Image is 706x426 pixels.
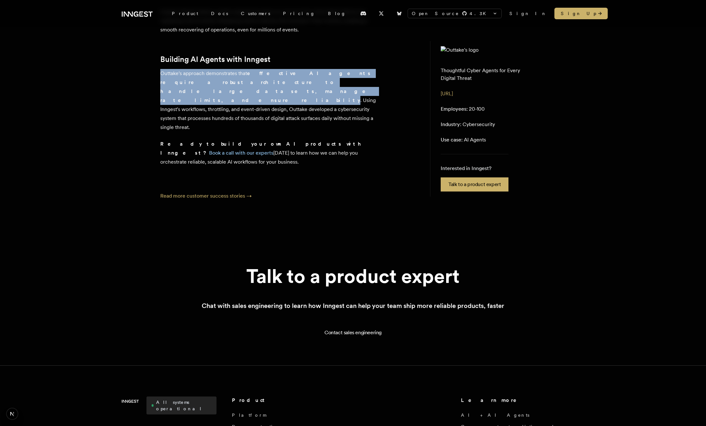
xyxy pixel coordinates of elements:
a: Book a call with our experts [209,150,273,156]
a: Read more customer success stories → [160,193,252,199]
a: Docs [205,8,234,19]
img: Outtake's logo [441,46,492,54]
span: Use case: [441,137,463,143]
p: [DATE] to learn how we can help you orchestrate reliable, scalable AI workflows for your business. [160,140,385,166]
a: Talk to a product expert [441,177,508,192]
p: Thoughtful Cyber Agents for Every Digital Threat [441,67,535,82]
a: Sign In [509,10,547,17]
p: Interested in Inngest? [441,165,508,172]
p: AI Agents [441,136,486,144]
a: Bluesky [392,8,406,19]
a: AI + AI Agents [461,412,529,418]
a: Platform [232,412,266,418]
strong: Ready to build your own AI products with Inngest? [160,141,366,156]
a: All systems operational [146,396,216,414]
a: Contact sales engineering [317,326,389,340]
p: Outtake's approach demonstrates that . Using Inngest's workflows, throttling, and event-driven de... [160,69,385,132]
span: Open Source [412,10,459,17]
div: Product [165,8,205,19]
span: 4.3 K [470,10,490,17]
span: Employees: [441,106,468,112]
a: Pricing [277,8,322,19]
p: Chat with sales engineering to learn how Inngest can help your team ship more reliable products, ... [202,301,504,310]
a: Discord [356,8,370,19]
strong: effective AI agents require a robust architecture to handle large datasets, manage rate limits, a... [160,70,375,103]
span: Industry: [441,121,461,127]
p: Cybersecurity [441,121,495,128]
a: Sign Up [554,8,608,19]
a: [URL] [441,90,453,97]
h4: Product [232,396,386,404]
h2: Talk to a product expert [246,267,460,286]
a: Customers [234,8,277,19]
p: 20-100 [441,105,485,113]
a: X [374,8,388,19]
a: Blog [322,8,352,19]
h4: Learn more [461,396,584,404]
a: Building AI Agents with Inngest [160,55,270,64]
